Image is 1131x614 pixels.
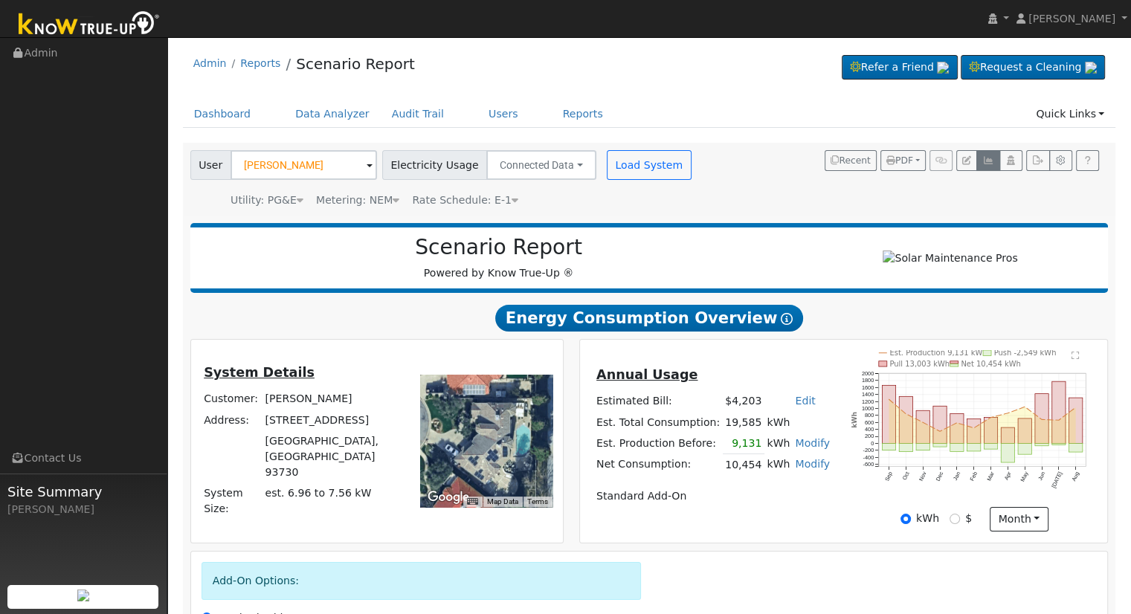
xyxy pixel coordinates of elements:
[1026,150,1049,171] button: Export Interval Data
[1028,13,1115,25] span: [PERSON_NAME]
[1018,444,1031,455] rect: onclick=""
[382,150,487,180] span: Electricity Usage
[795,458,830,470] a: Modify
[899,396,912,443] rect: onclick=""
[862,377,874,384] text: 1800
[607,150,692,180] button: Load System
[1018,419,1031,444] rect: onclick=""
[7,482,159,502] span: Site Summary
[1069,444,1083,453] rect: onclick=""
[883,471,894,482] text: Sep
[950,444,964,452] rect: onclick=""
[865,412,874,419] text: 800
[1052,444,1066,445] rect: onclick=""
[990,416,992,419] circle: onclick=""
[862,384,874,391] text: 1600
[495,305,803,332] span: Energy Consumption Overview
[1019,471,1030,483] text: May
[764,454,793,476] td: kWh
[890,360,950,368] text: Pull 13,003 kWh
[888,398,890,401] circle: onclick=""
[77,589,89,601] img: retrieve
[956,150,977,171] button: Edit User
[486,150,596,180] button: Connected Data
[1001,427,1014,443] rect: onclick=""
[863,454,874,461] text: -400
[593,433,722,454] td: Est. Production Before:
[1001,444,1014,463] rect: onclick=""
[1037,471,1046,482] text: Jun
[183,100,262,128] a: Dashboard
[1035,394,1048,444] rect: onclick=""
[231,193,303,208] div: Utility: PG&E
[424,488,473,507] a: Open this area in Google Maps (opens a new window)
[723,454,764,476] td: 10,454
[935,471,945,482] text: Dec
[7,502,159,517] div: [PERSON_NAME]
[1074,406,1077,408] circle: onclick=""
[933,444,947,447] rect: onclick=""
[1052,381,1066,443] rect: onclick=""
[1003,471,1013,482] text: Apr
[1058,419,1060,421] circle: onclick=""
[865,433,874,439] text: 200
[1041,419,1043,421] circle: onclick=""
[825,150,877,171] button: Recent
[961,55,1105,80] a: Request a Cleaning
[851,412,859,428] text: kWh
[952,471,961,482] text: Jan
[918,471,928,482] text: Nov
[412,194,518,206] span: Alias: HE1N
[865,419,874,426] text: 600
[1024,406,1026,408] circle: onclick=""
[205,235,792,260] h2: Scenario Report
[994,349,1057,357] text: Push -2,549 kWh
[764,433,793,454] td: kWh
[262,410,399,430] td: [STREET_ADDRESS]
[956,421,958,424] circle: onclick=""
[593,412,722,433] td: Est. Total Consumption:
[990,507,1048,532] button: month
[596,367,697,382] u: Annual Usage
[916,410,929,443] rect: onclick=""
[880,150,926,171] button: PDF
[922,421,924,424] circle: onclick=""
[882,385,895,443] rect: onclick=""
[905,413,907,415] circle: onclick=""
[795,395,815,407] a: Edit
[916,444,929,450] rect: onclick=""
[899,444,912,452] rect: onclick=""
[985,417,998,443] rect: onclick=""
[862,391,874,398] text: 1400
[999,150,1022,171] button: Login As
[973,427,975,429] circle: onclick=""
[865,426,874,433] text: 400
[939,430,941,433] circle: onclick=""
[202,562,642,600] div: Add-On Options:
[190,150,231,180] span: User
[1007,412,1009,414] circle: onclick=""
[1051,471,1064,489] text: [DATE]
[1076,150,1099,171] a: Help Link
[11,8,167,42] img: Know True-Up
[871,440,874,447] text: 0
[593,391,722,412] td: Estimated Bill:
[882,444,895,450] rect: onclick=""
[862,370,874,377] text: 2000
[985,444,998,450] rect: onclick=""
[976,150,999,171] button: Multi-Series Graph
[552,100,614,128] a: Reports
[916,511,939,526] label: kWh
[231,150,377,180] input: Select a User
[723,391,764,412] td: $4,203
[262,483,399,520] td: System Size
[1035,444,1048,446] rect: onclick=""
[316,193,399,208] div: Metering: NEM
[764,412,833,433] td: kWh
[1072,351,1080,360] text: 
[863,447,874,453] text: -200
[240,57,280,69] a: Reports
[296,55,415,73] a: Scenario Report
[950,413,964,443] rect: onclick=""
[967,419,981,444] rect: onclick=""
